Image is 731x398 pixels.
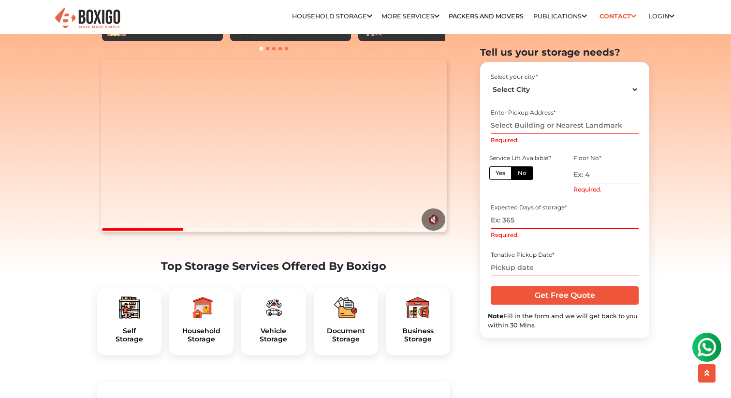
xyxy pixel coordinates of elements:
input: Select Building or Nearest Landmark [491,117,638,134]
label: Required. [491,136,519,145]
div: Tenative Pickup Date [491,251,638,259]
a: BusinessStorage [394,327,442,343]
button: scroll up [698,364,716,383]
img: boxigo_packers_and_movers_plan [334,296,357,319]
input: Pickup date [491,259,638,276]
input: Get Free Quote [491,286,638,305]
a: Contact [596,9,639,24]
a: More services [381,13,439,20]
a: DocumentStorage [322,327,370,343]
input: Ex: 365 [491,212,638,229]
div: Enter Pickup Address [491,108,638,117]
img: boxigo_packers_and_movers_plan [118,296,141,319]
label: Required. [491,231,519,240]
div: Select your city [491,73,638,81]
a: SelfStorage [105,327,154,343]
input: Ex: 4 [573,166,640,183]
a: Packers and Movers [449,13,524,20]
h2: Top Storage Services Offered By Boxigo [97,260,450,273]
a: HouseholdStorage [177,327,226,343]
div: Expected Days of storage [491,204,638,212]
a: Publications [533,13,587,20]
div: Service Lift Available? [489,154,556,162]
a: Login [648,13,674,20]
h5: Vehicle Storage [249,327,298,343]
img: whatsapp-icon.svg [10,10,29,29]
h2: Tell us your storage needs? [480,46,649,58]
h5: Document Storage [322,327,370,343]
label: No [511,166,533,180]
a: Household Storage [292,13,372,20]
label: Yes [489,166,512,180]
h5: Business Storage [394,327,442,343]
h5: Household Storage [177,327,226,343]
div: Floor No [573,154,640,162]
b: Note [488,312,503,320]
div: Fill in the form and we will get back to you within 30 Mins. [488,311,642,330]
label: Required. [573,185,601,194]
img: boxigo_packers_and_movers_plan [262,296,285,319]
img: boxigo_packers_and_movers_plan [406,296,429,319]
a: VehicleStorage [249,327,298,343]
h5: Self Storage [105,327,154,343]
button: 🔇 [422,208,445,231]
img: boxigo_packers_and_movers_plan [190,296,213,319]
img: Boxigo [54,6,121,30]
video: Your browser does not support the video tag. [101,59,446,232]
